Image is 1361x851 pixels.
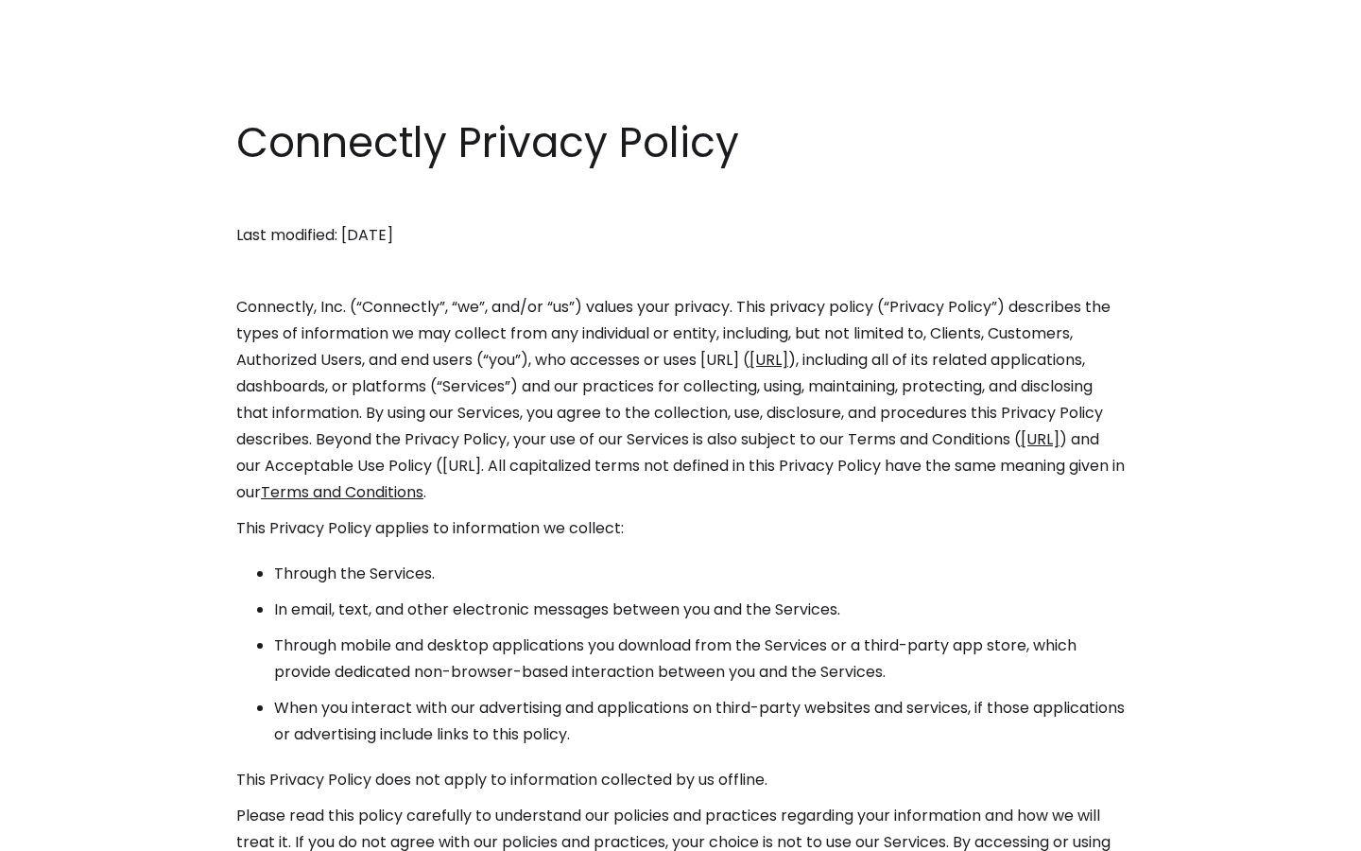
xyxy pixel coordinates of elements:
[274,597,1125,623] li: In email, text, and other electronic messages between you and the Services.
[236,515,1125,542] p: This Privacy Policy applies to information we collect:
[1021,428,1060,450] a: [URL]
[274,561,1125,587] li: Through the Services.
[236,767,1125,793] p: This Privacy Policy does not apply to information collected by us offline.
[236,113,1125,172] h1: Connectly Privacy Policy
[236,258,1125,285] p: ‍
[274,633,1125,686] li: Through mobile and desktop applications you download from the Services or a third-party app store...
[749,349,788,371] a: [URL]
[236,222,1125,249] p: Last modified: [DATE]
[274,695,1125,748] li: When you interact with our advertising and applications on third-party websites and services, if ...
[236,294,1125,506] p: Connectly, Inc. (“Connectly”, “we”, and/or “us”) values your privacy. This privacy policy (“Priva...
[19,816,113,844] aside: Language selected: English
[38,818,113,844] ul: Language list
[236,186,1125,213] p: ‍
[261,481,423,503] a: Terms and Conditions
